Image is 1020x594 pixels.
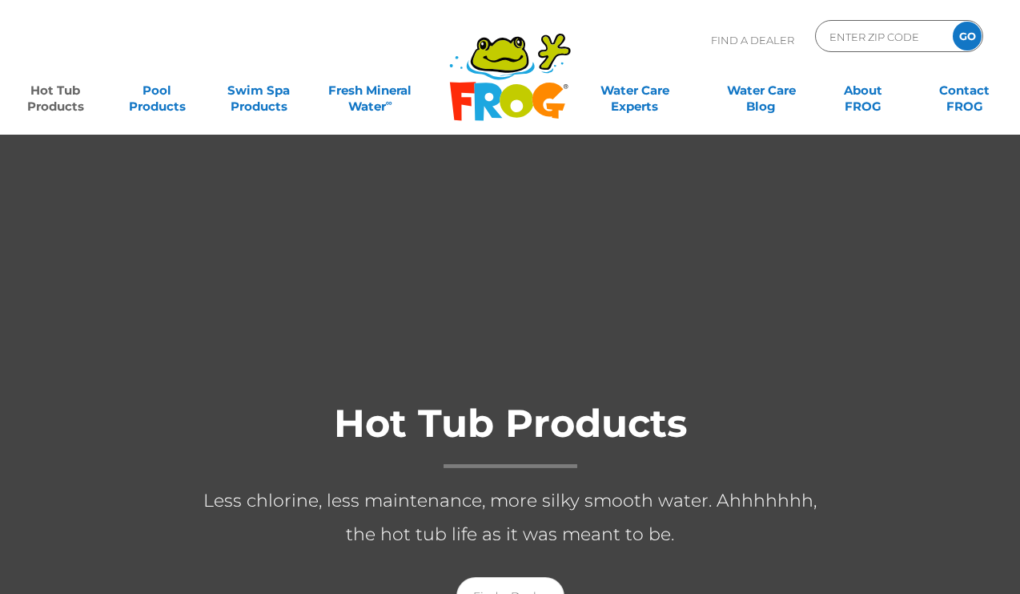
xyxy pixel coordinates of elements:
p: Less chlorine, less maintenance, more silky smooth water. Ahhhhhhh, the hot tub life as it was me... [190,484,830,552]
a: Water CareExperts [571,75,699,107]
p: Find A Dealer [711,20,794,60]
a: ContactFROG [925,75,1004,107]
a: AboutFROG [823,75,902,107]
a: Fresh MineralWater∞ [321,75,420,107]
a: Swim SpaProducts [219,75,299,107]
a: PoolProducts [118,75,197,107]
input: Zip Code Form [828,25,936,48]
input: GO [953,22,982,51]
h1: Hot Tub Products [190,402,830,468]
a: Water CareBlog [721,75,801,107]
a: Hot TubProducts [16,75,95,107]
sup: ∞ [386,97,392,108]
